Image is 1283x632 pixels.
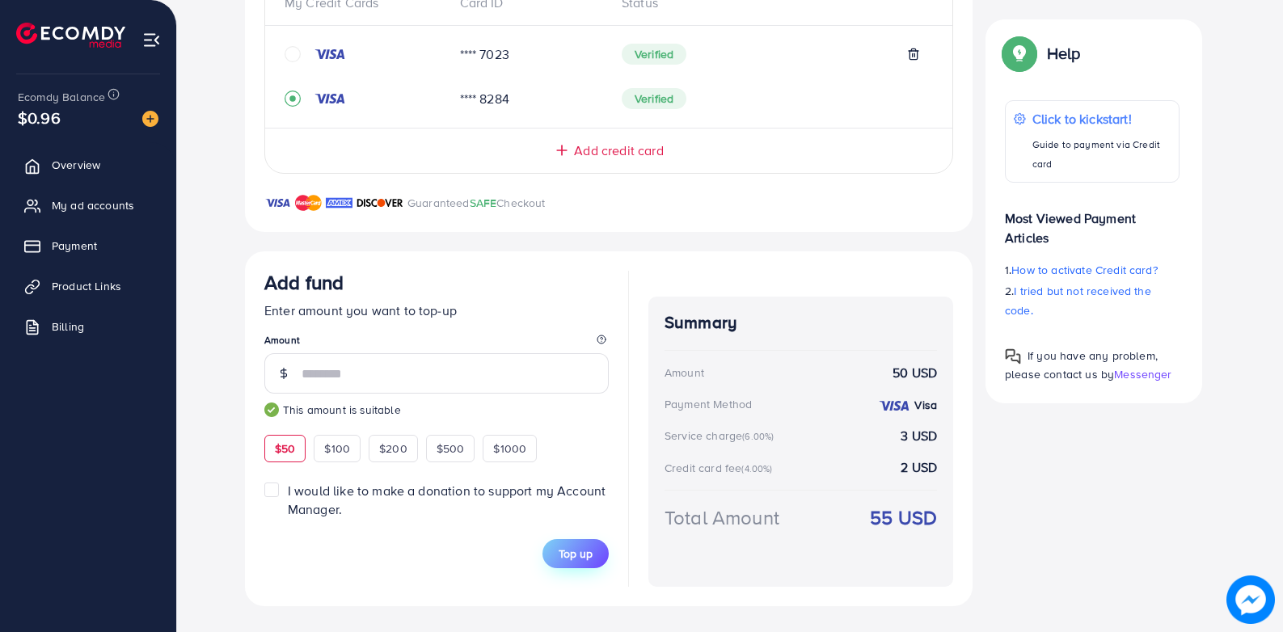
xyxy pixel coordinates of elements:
[12,189,164,221] a: My ad accounts
[470,195,497,211] span: SAFE
[285,91,301,107] svg: record circle
[314,92,346,105] img: credit
[901,458,937,477] strong: 2 USD
[914,397,937,413] strong: Visa
[893,364,937,382] strong: 50 USD
[324,440,350,457] span: $100
[1005,348,1158,382] span: If you have any problem, please contact us by
[493,440,526,457] span: $1000
[357,193,403,213] img: brand
[622,44,686,65] span: Verified
[18,106,61,129] span: $0.96
[878,399,910,412] img: credit
[12,310,164,343] a: Billing
[18,89,105,105] span: Ecomdy Balance
[1005,283,1151,318] span: I tried but not received the code.
[1005,196,1180,247] p: Most Viewed Payment Articles
[665,364,704,381] div: Amount
[542,539,609,568] button: Top up
[142,31,161,49] img: menu
[1005,348,1021,364] img: Popup guide
[295,193,322,213] img: brand
[52,318,84,335] span: Billing
[52,278,121,294] span: Product Links
[407,193,546,213] p: Guaranteed Checkout
[1032,135,1171,174] p: Guide to payment via Credit card
[326,193,352,213] img: brand
[52,157,100,173] span: Overview
[574,141,663,160] span: Add credit card
[1114,366,1171,382] span: Messenger
[901,427,937,445] strong: 3 USD
[379,440,407,457] span: $200
[16,23,125,48] img: logo
[1011,262,1157,278] span: How to activate Credit card?
[665,396,752,412] div: Payment Method
[870,503,937,532] strong: 55 USD
[52,238,97,254] span: Payment
[264,301,609,320] p: Enter amount you want to top-up
[1005,281,1180,320] p: 2.
[285,46,301,62] svg: circle
[264,402,609,418] small: This amount is suitable
[1226,575,1275,624] img: image
[264,402,279,417] img: guide
[264,193,291,213] img: brand
[1005,260,1180,280] p: 1.
[314,48,346,61] img: credit
[264,271,344,294] h3: Add fund
[12,230,164,262] a: Payment
[275,440,295,457] span: $50
[12,270,164,302] a: Product Links
[1047,44,1081,63] p: Help
[1005,39,1034,68] img: Popup guide
[1032,109,1171,129] p: Click to kickstart!
[742,430,774,443] small: (6.00%)
[622,88,686,109] span: Verified
[437,440,465,457] span: $500
[665,313,937,333] h4: Summary
[665,460,778,476] div: Credit card fee
[142,111,158,127] img: image
[665,428,779,444] div: Service charge
[12,149,164,181] a: Overview
[288,482,606,518] span: I would like to make a donation to support my Account Manager.
[52,197,134,213] span: My ad accounts
[264,333,609,353] legend: Amount
[665,503,779,532] div: Total Amount
[559,546,593,562] span: Top up
[741,462,772,475] small: (4.00%)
